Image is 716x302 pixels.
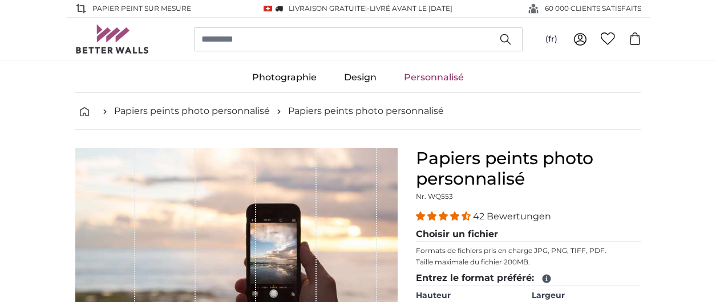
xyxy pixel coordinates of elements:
[416,258,641,267] p: Taille maximale du fichier 200MB.
[545,3,641,14] span: 60 000 CLIENTS SATISFAITS
[416,290,525,301] label: Hauteur
[367,4,452,13] span: -
[416,246,641,255] p: Formats de fichiers pris en charge JPG, PNG, TIFF, PDF.
[416,271,641,285] legend: Entrez le format préféré:
[92,3,191,14] span: Papier peint sur mesure
[75,93,641,130] nav: breadcrumbs
[114,104,270,118] a: Papiers peints photo personnalisé
[416,211,473,222] span: 4.38 stars
[289,4,367,13] span: Livraison GRATUITE!
[416,192,453,201] span: Nr. WQ553
[264,6,272,12] img: Suisse
[532,290,641,301] label: Largeur
[370,4,452,13] span: Livré avant le [DATE]
[473,211,551,222] span: 42 Bewertungen
[288,104,444,118] a: Papiers peints photo personnalisé
[416,227,641,242] legend: Choisir un fichier
[416,148,641,189] h1: Papiers peints photo personnalisé
[238,63,330,92] a: Photographie
[330,63,390,92] a: Design
[390,63,478,92] a: Personnalisé
[75,25,149,54] img: Betterwalls
[536,29,567,50] button: (fr)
